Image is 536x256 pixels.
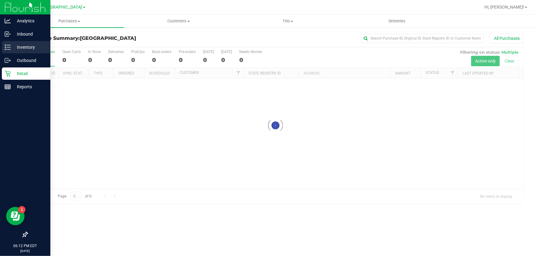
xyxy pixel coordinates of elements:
a: Customers [124,15,233,28]
a: Deliveries [342,15,452,28]
span: [GEOGRAPHIC_DATA] [40,5,82,10]
p: Inbound [11,30,48,38]
p: Analytics [11,17,48,25]
inline-svg: Retail [5,71,11,77]
p: 06:12 PM EDT [3,243,48,249]
a: Tills [233,15,342,28]
inline-svg: Inbound [5,31,11,37]
span: Customers [124,18,233,24]
h3: Purchase Summary: [27,36,193,41]
inline-svg: Reports [5,84,11,90]
p: Reports [11,83,48,90]
span: [GEOGRAPHIC_DATA] [80,35,136,41]
iframe: Resource center unread badge [18,206,25,213]
p: Retail [11,70,48,77]
p: Inventory [11,44,48,51]
span: Purchases [15,18,124,24]
input: Search Purchase ID, Original ID, State Registry ID or Customer Name... [361,34,484,43]
button: All Purchases [490,33,524,44]
p: [DATE] [3,249,48,253]
inline-svg: Outbound [5,57,11,63]
span: Deliveries [381,18,414,24]
iframe: Resource center [6,207,25,225]
inline-svg: Inventory [5,44,11,50]
a: Purchases [15,15,124,28]
inline-svg: Analytics [5,18,11,24]
span: Tills [233,18,342,24]
span: Hi, [PERSON_NAME]! [484,5,524,10]
p: Outbound [11,57,48,64]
